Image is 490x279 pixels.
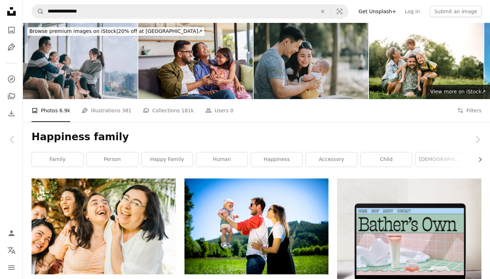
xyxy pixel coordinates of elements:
[205,99,234,122] a: Users 0
[87,152,138,167] a: person
[465,105,490,174] a: Next
[4,23,19,37] a: Photos
[400,6,424,17] a: Log in
[82,99,131,122] a: Illustrations 381
[23,23,138,99] img: asian chinese 2 parent tickling playing with their children at home in living room cuddle on sofa
[415,152,467,167] a: [DEMOGRAPHIC_DATA]
[254,23,368,99] img: Asian Chinese Parents bonding with their baby boy in public park during weekend morning
[32,131,481,143] h1: Happiness family
[184,223,329,230] a: man in white and red polo shirt carrying girl in blue denim jeans during daytime
[32,152,83,167] a: family
[29,28,202,34] span: 20% off at [GEOGRAPHIC_DATA] ↗
[4,243,19,258] button: Language
[138,23,253,99] img: Parents playing with daughter at home
[23,23,209,40] a: Browse premium images on iStock|20% off at [GEOGRAPHIC_DATA]↗
[122,107,132,114] span: 381
[4,226,19,240] a: Log in / Sign up
[141,152,193,167] a: happy family
[32,223,176,230] a: a group of women standing next to each other
[430,6,481,17] button: Submit an image
[369,23,484,99] img: Portrait of a happy family
[426,85,490,99] a: View more on iStock↗
[306,152,357,167] a: accessory
[230,107,234,114] span: 0
[4,40,19,54] a: Illustrations
[181,107,194,114] span: 181k
[32,4,349,19] form: Find visuals sitewide
[457,99,481,122] button: Filters
[29,28,118,34] span: Browse premium images on iStock |
[361,152,412,167] a: child
[32,5,44,18] button: Search Unsplash
[32,178,176,274] img: a group of women standing next to each other
[430,89,486,94] span: View more on iStock ↗
[184,178,329,274] img: man in white and red polo shirt carrying girl in blue denim jeans during daytime
[4,260,19,275] button: Menu
[4,89,19,103] a: Collections
[354,6,400,17] a: Get Unsplash+
[251,152,302,167] a: happiness
[315,5,331,18] button: Clear
[331,5,348,18] button: Visual search
[143,99,194,122] a: Collections 181k
[4,72,19,86] a: Explore
[196,152,248,167] a: human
